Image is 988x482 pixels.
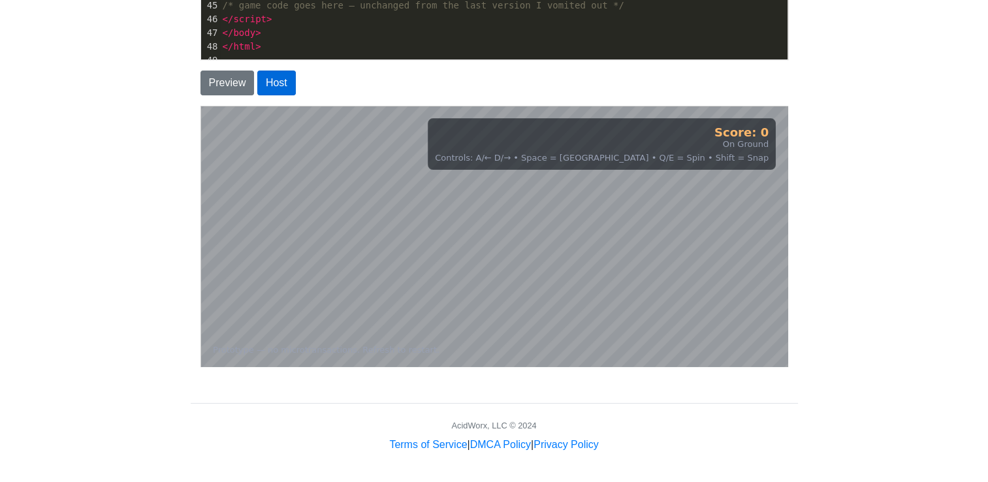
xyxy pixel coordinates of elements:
[470,439,531,450] a: DMCA Policy
[223,41,234,52] span: </
[234,19,567,33] div: Score: 0
[233,27,255,38] span: body
[201,12,220,26] div: 46
[223,14,234,24] span: </
[266,14,272,24] span: >
[233,41,255,52] span: html
[12,238,238,248] div: Prototype — no microtransactions. Refresh to restart.
[201,26,220,40] div: 47
[389,437,598,453] div: | |
[234,46,567,56] div: Controls: A/← D/→ • Space = [GEOGRAPHIC_DATA] • Q/E = Spin • Shift = Snap
[257,71,296,95] button: Host
[451,419,536,432] div: AcidWorx, LLC © 2024
[234,33,567,42] div: On Ground
[223,27,234,38] span: </
[201,40,220,54] div: 48
[200,71,255,95] button: Preview
[255,41,261,52] span: >
[255,27,261,38] span: >
[389,439,467,450] a: Terms of Service
[534,439,599,450] a: Privacy Policy
[201,54,220,67] div: 49
[233,14,266,24] span: script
